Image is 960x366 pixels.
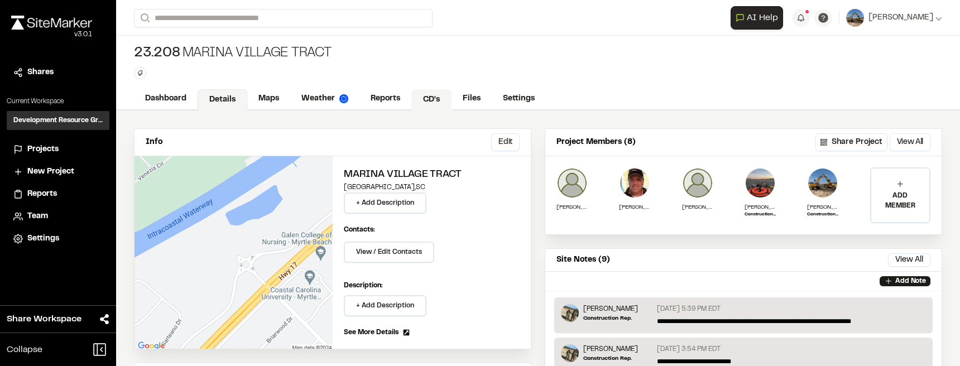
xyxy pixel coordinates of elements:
button: Edit [491,133,520,151]
button: View All [890,133,930,151]
p: [PERSON_NAME] [745,203,776,211]
p: ADD MEMBER [871,191,929,211]
button: Search [134,9,154,27]
button: View All [888,253,930,267]
a: CD's [411,89,452,110]
a: Settings [492,88,546,109]
a: Reports [13,188,103,200]
a: Reports [359,88,411,109]
p: Construction Manager [745,211,776,218]
span: Settings [27,233,59,245]
span: Reports [27,188,57,200]
button: Edit Tags [134,67,146,79]
p: Construction Rep. [583,314,638,322]
span: See More Details [344,328,399,338]
a: Dashboard [134,88,198,109]
p: [PERSON_NAME] [807,203,838,211]
button: + Add Description [344,295,426,316]
p: [DATE] 3:54 PM EDT [657,344,721,354]
img: Jason Hager [682,167,713,199]
span: Share Workspace [7,312,81,326]
a: New Project [13,166,103,178]
button: [PERSON_NAME] [846,9,942,27]
img: Zach Thompson [745,167,776,199]
p: Site Notes (9) [556,254,610,266]
img: User [846,9,864,27]
p: Current Workspace [7,97,109,107]
p: Description: [344,281,520,291]
p: [PERSON_NAME] [619,203,650,211]
span: AI Help [747,11,778,25]
p: [DATE] 5:39 PM EDT [657,304,721,314]
a: Weather [290,88,359,109]
p: Info [146,136,162,148]
img: Ross Edwards [807,167,838,199]
a: Projects [13,143,103,156]
p: [PERSON_NAME] [583,304,638,314]
p: Construction Rep. [583,354,638,363]
img: James Parker [556,167,588,199]
a: Shares [13,66,103,79]
img: rebrand.png [11,16,92,30]
span: Shares [27,66,54,79]
span: [PERSON_NAME] [868,12,933,24]
p: [PERSON_NAME] [583,344,638,354]
p: [PERSON_NAME] [682,203,713,211]
span: 23.208 [134,45,180,62]
p: Add Note [895,276,926,286]
div: Oh geez...please don't... [11,30,92,40]
p: [PERSON_NAME] [556,203,588,211]
h3: Development Resource Group [13,115,103,126]
button: Share Project [815,133,887,151]
img: Sean Hoelscher [619,167,650,199]
span: Collapse [7,343,42,357]
div: Open AI Assistant [731,6,788,30]
a: Maps [247,88,290,109]
p: Construction Representative [807,211,838,218]
button: Open AI Assistant [731,6,783,30]
img: Dillon Hackett [561,344,579,362]
span: New Project [27,166,74,178]
span: Team [27,210,48,223]
img: Dillon Hackett [561,304,579,322]
p: [GEOGRAPHIC_DATA] , SC [344,182,520,192]
div: Marina Village Tract [134,45,332,62]
p: Contacts: [344,225,375,235]
p: Project Members (8) [556,136,636,148]
a: Team [13,210,103,223]
button: View / Edit Contacts [344,242,434,263]
a: Files [452,88,492,109]
h2: Marina Village Tract [344,167,520,182]
span: Projects [27,143,59,156]
a: Settings [13,233,103,245]
img: precipai.png [339,94,348,103]
button: + Add Description [344,192,426,214]
a: Details [198,89,247,110]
